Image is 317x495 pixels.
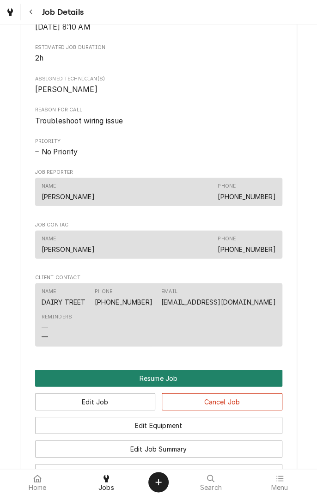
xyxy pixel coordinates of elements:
div: Priority [35,138,282,158]
div: Job Contact [35,221,282,263]
div: Contact [35,178,282,206]
div: Name [42,183,56,190]
div: Phone [218,183,275,201]
span: Menu [271,484,288,491]
a: [EMAIL_ADDRESS][DOMAIN_NAME] [161,298,275,306]
span: Assigned Technician(s) [35,84,282,95]
div: Contact [35,231,282,259]
div: Job Reporter [35,169,282,210]
div: Name [42,288,86,306]
span: Priority [35,138,282,145]
span: Jobs [98,484,114,491]
span: Troubleshoot wiring issue [35,116,123,125]
div: — [42,332,48,342]
button: Create Object [148,472,169,492]
span: Reason For Call [35,116,282,127]
div: Name [42,288,56,295]
span: Reason For Call [35,106,282,114]
button: Cancel Job [162,393,282,410]
div: Job Reporter List [35,178,282,210]
div: Reminders [42,313,72,321]
a: Menu [246,471,314,493]
div: DAIRY TREET [42,297,86,307]
div: Phone [218,235,275,254]
a: Home [4,471,72,493]
a: [PHONE_NUMBER] [95,298,152,306]
span: 2h [35,54,43,62]
div: Email [161,288,177,295]
div: [PERSON_NAME] [42,244,95,254]
div: Name [42,183,95,201]
div: Job Contact List [35,231,282,263]
a: Jobs [73,471,140,493]
span: [DATE] 8:10 AM [35,23,91,31]
span: Assigned Technician(s) [35,75,282,83]
div: Phone [95,288,152,306]
div: Phone [218,235,236,243]
span: Job Details [39,6,84,18]
div: — [42,322,48,332]
button: Navigate back [23,4,39,20]
div: Assigned Technician(s) [35,75,282,95]
button: Update Attachments [35,464,282,481]
div: No Priority [35,147,282,158]
button: Edit Job [35,393,156,410]
div: Reminders [42,313,72,342]
span: Job Reporter [35,169,282,176]
button: Edit Equipment [35,417,282,434]
button: Resume Job [35,370,282,387]
a: Search [177,471,245,493]
div: Button Group Row [35,387,282,410]
div: [PERSON_NAME] [42,192,95,202]
div: Client Contact [35,274,282,350]
div: Name [42,235,56,243]
a: [PHONE_NUMBER] [218,193,275,201]
div: Button Group Row [35,370,282,387]
span: Last Modified [35,22,282,33]
div: Name [42,235,95,254]
div: Contact [35,283,282,347]
div: Phone [95,288,113,295]
span: Estimated Job Duration [35,44,282,51]
span: [PERSON_NAME] [35,85,98,94]
div: Button Group Row [35,410,282,434]
div: Button Group Row [35,458,282,481]
div: Phone [218,183,236,190]
span: Search [200,484,222,491]
button: Edit Job Summary [35,440,282,458]
a: [PHONE_NUMBER] [218,245,275,253]
span: Priority [35,147,282,158]
div: Client Contact List [35,283,282,351]
div: Button Group Row [35,434,282,458]
span: Home [29,484,47,491]
div: Reason For Call [35,106,282,126]
span: Job Contact [35,221,282,229]
div: Email [161,288,275,306]
div: Estimated Job Duration [35,44,282,64]
a: Go to Jobs [2,4,18,20]
span: Estimated Job Duration [35,53,282,64]
span: Client Contact [35,274,282,281]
